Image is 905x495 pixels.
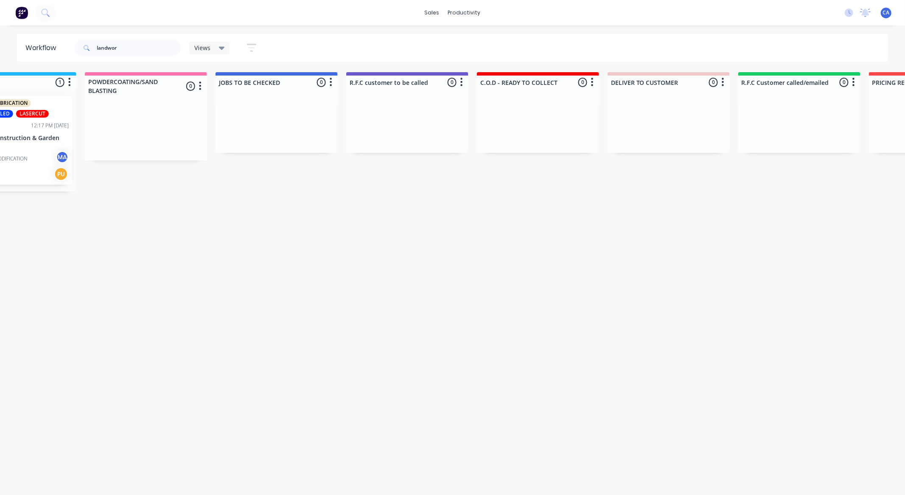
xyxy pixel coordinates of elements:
[25,43,60,53] div: Workflow
[444,6,485,19] div: productivity
[54,167,68,181] div: PU
[31,122,69,129] div: 12:17 PM [DATE]
[194,43,210,52] span: Views
[56,151,69,163] div: MA
[15,6,28,19] img: Factory
[16,110,49,118] div: LASERCUT
[883,9,890,17] span: CA
[97,39,181,56] input: Search for orders...
[420,6,444,19] div: sales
